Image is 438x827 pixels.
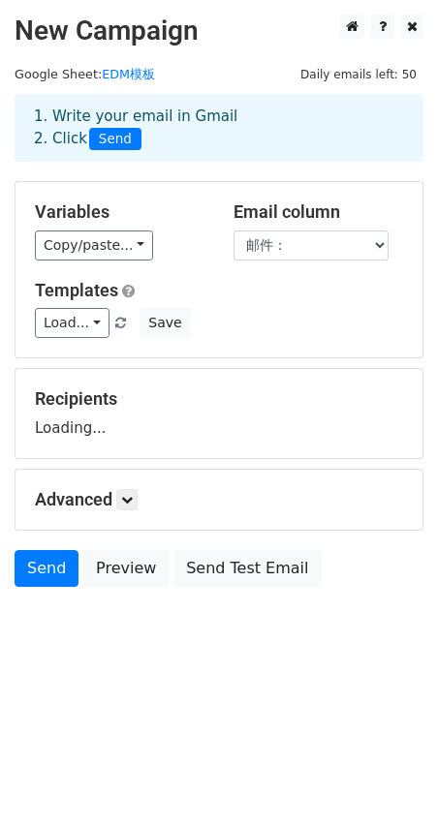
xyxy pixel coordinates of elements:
span: Send [89,128,141,151]
div: 1. Write your email in Gmail 2. Click [19,106,419,150]
h5: Recipients [35,388,403,410]
small: Google Sheet: [15,67,155,81]
h5: Advanced [35,489,403,510]
a: Copy/paste... [35,230,153,260]
a: Preview [83,550,169,587]
div: Loading... [35,388,403,439]
a: Templates [35,280,118,300]
h2: New Campaign [15,15,423,47]
a: Daily emails left: 50 [294,67,423,81]
a: Load... [35,308,109,338]
a: EDM模板 [102,67,155,81]
h5: Email column [234,201,403,223]
a: Send Test Email [173,550,321,587]
a: Send [15,550,78,587]
span: Daily emails left: 50 [294,64,423,85]
button: Save [140,308,190,338]
h5: Variables [35,201,204,223]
